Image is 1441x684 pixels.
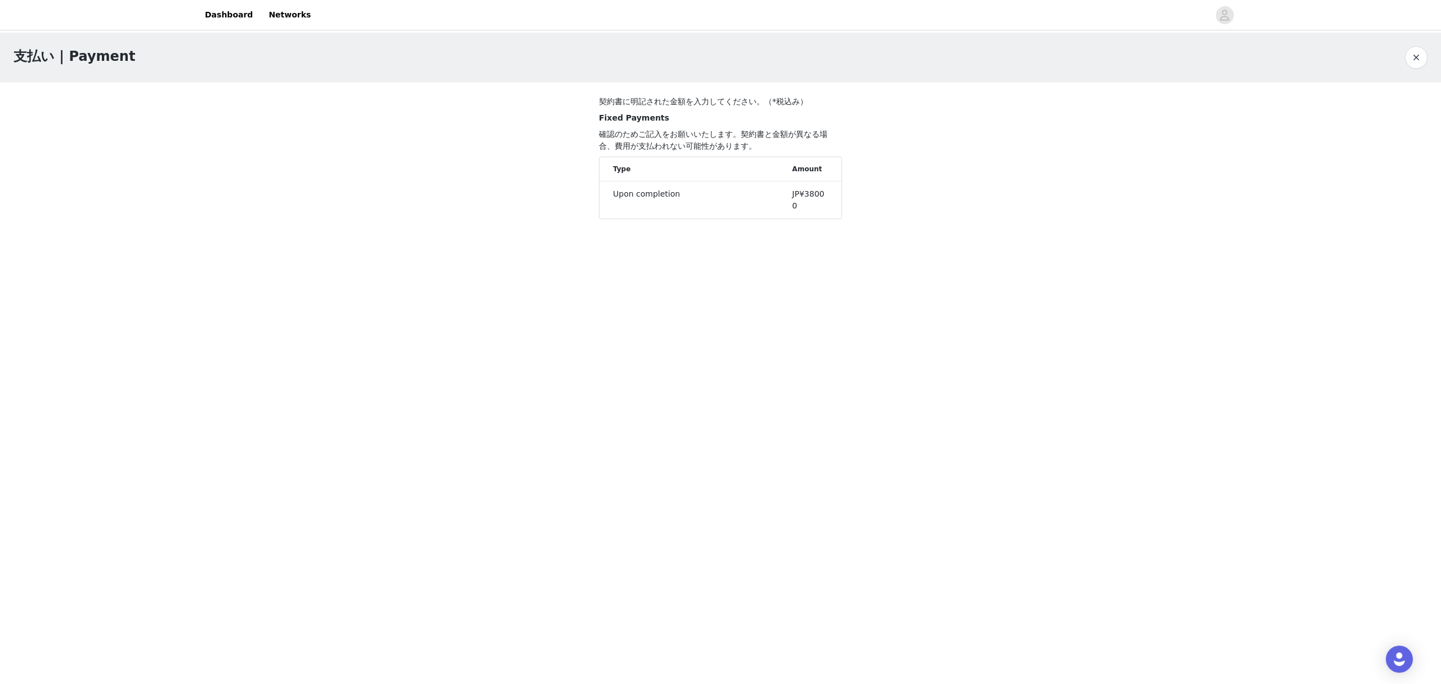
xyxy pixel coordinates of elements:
a: Dashboard [198,2,259,28]
div: Type [613,164,792,174]
p: 確認のためご記入をお願いいたします。契約書と金額が異なる場合、費用が支払われない可能性があります。 [599,128,842,152]
a: Networks [262,2,317,28]
div: Amount [792,164,828,174]
div: Open Intercom Messenger [1386,646,1413,673]
div: Upon completion [613,188,792,200]
div: avatar [1219,6,1230,24]
span: JP¥38000 [792,189,824,210]
p: Fixed Payments [599,112,842,124]
p: 契約書に明記された金額を入力してください。（*税込み） [599,96,842,108]
h1: 支払い | Payment [14,46,135,66]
